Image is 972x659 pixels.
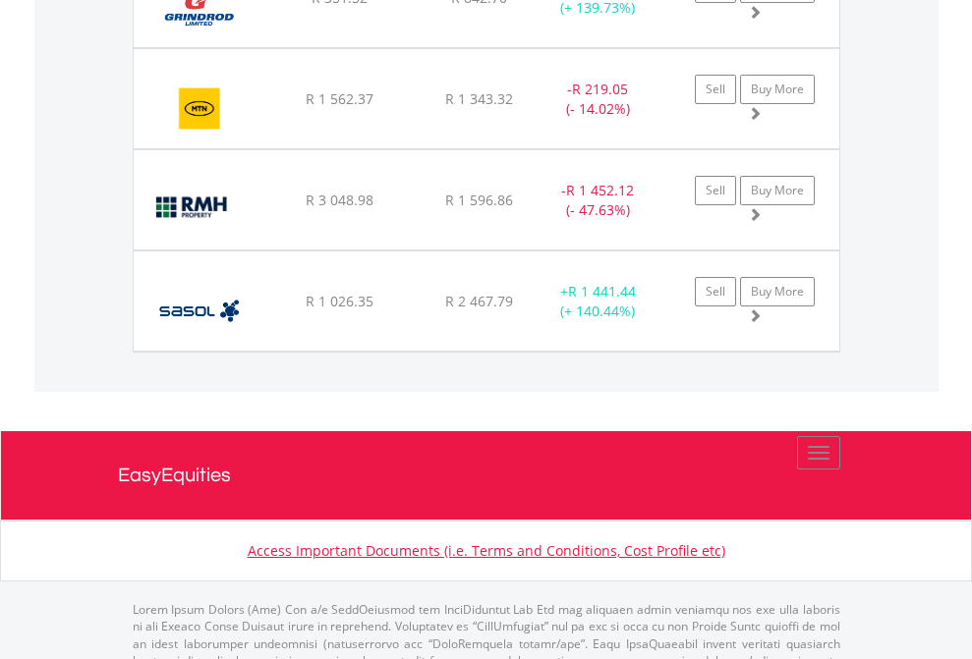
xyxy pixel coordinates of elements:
img: EQU.ZA.SOL.png [143,276,255,346]
div: + (+ 140.44%) [537,282,659,321]
img: EQU.ZA.MTN.png [143,74,257,143]
span: R 3 048.98 [306,191,373,209]
a: Access Important Documents (i.e. Terms and Conditions, Cost Profile etc) [248,541,725,560]
a: Buy More [740,176,815,205]
a: Sell [695,277,736,306]
a: Buy More [740,277,815,306]
a: Buy More [740,75,815,104]
span: R 1 596.86 [445,191,513,209]
img: EQU.ZA.RMH.png [143,175,243,245]
span: R 1 441.44 [568,282,636,301]
a: Sell [695,75,736,104]
span: R 1 026.35 [306,292,373,310]
span: R 2 467.79 [445,292,513,310]
div: - (- 14.02%) [537,80,659,119]
div: - (- 47.63%) [537,181,659,220]
span: R 1 452.12 [566,181,634,199]
a: Sell [695,176,736,205]
span: R 219.05 [572,80,628,98]
span: R 1 343.32 [445,89,513,108]
a: EasyEquities [118,431,855,520]
span: R 1 562.37 [306,89,373,108]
